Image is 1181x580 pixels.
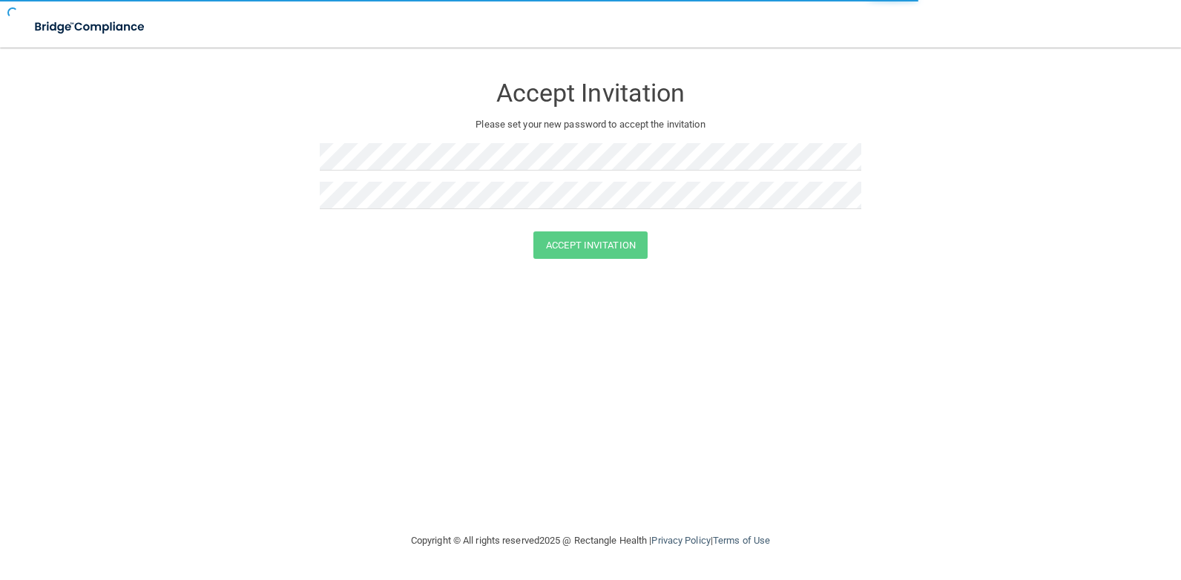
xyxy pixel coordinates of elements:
h3: Accept Invitation [320,79,861,107]
a: Terms of Use [713,535,770,546]
img: bridge_compliance_login_screen.278c3ca4.svg [22,12,159,42]
div: Copyright © All rights reserved 2025 @ Rectangle Health | | [320,517,861,564]
button: Accept Invitation [533,231,648,259]
p: Please set your new password to accept the invitation [331,116,850,134]
a: Privacy Policy [651,535,710,546]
